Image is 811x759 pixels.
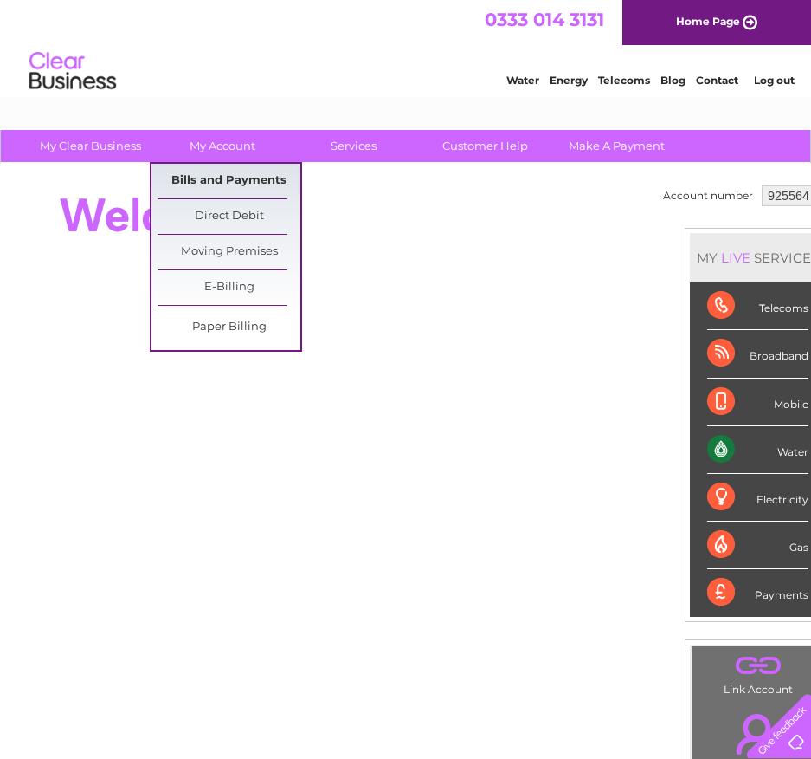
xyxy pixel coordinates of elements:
[158,270,300,305] a: E-Billing
[158,199,300,234] a: Direct Debit
[707,522,808,569] div: Gas
[696,74,738,87] a: Contact
[19,130,162,162] a: My Clear Business
[151,130,293,162] a: My Account
[158,235,300,269] a: Moving Premises
[659,181,757,211] td: Account number
[707,426,808,474] div: Water
[282,130,425,162] a: Services
[158,310,300,345] a: Paper Billing
[545,130,688,162] a: Make A Payment
[707,379,808,426] div: Mobile
[754,74,795,87] a: Log out
[414,130,557,162] a: Customer Help
[506,74,539,87] a: Water
[707,474,808,522] div: Electricity
[707,282,808,330] div: Telecoms
[550,74,588,87] a: Energy
[485,9,604,30] a: 0333 014 3131
[29,45,117,98] img: logo.png
[707,569,808,616] div: Payments
[718,250,754,266] div: LIVE
[660,74,685,87] a: Blog
[707,330,808,378] div: Broadband
[158,164,300,198] a: Bills and Payments
[598,74,650,87] a: Telecoms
